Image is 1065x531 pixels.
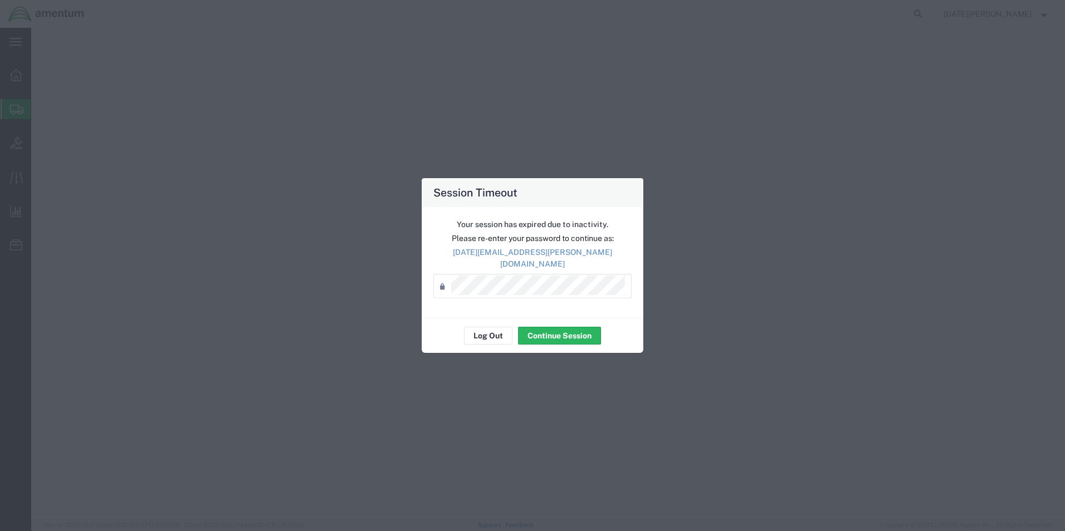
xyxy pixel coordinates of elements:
p: [DATE][EMAIL_ADDRESS][PERSON_NAME][DOMAIN_NAME] [433,247,632,270]
button: Continue Session [518,327,601,345]
button: Log Out [464,327,512,345]
h4: Session Timeout [433,184,517,200]
p: Your session has expired due to inactivity. [433,219,632,230]
p: Please re-enter your password to continue as: [433,233,632,244]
